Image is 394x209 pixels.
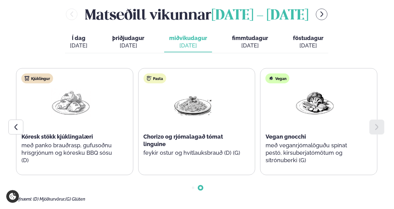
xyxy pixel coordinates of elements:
[143,73,166,83] div: Pasta
[295,88,335,117] img: Vegan.png
[192,187,194,189] span: Go to slide 1
[65,197,85,202] span: (G) Glúten
[266,73,290,83] div: Vegan
[288,32,328,52] button: föstudagur [DATE]
[227,32,273,52] button: fimmtudagur [DATE]
[143,133,223,147] span: Chorizo og rjómalagað tómat linguine
[266,133,306,140] span: Vegan gnocchi
[316,9,327,20] button: menu-btn-right
[199,187,202,189] span: Go to slide 2
[266,142,364,164] p: með veganrjómalöguðu spínat pestó, kirsuberjatómötum og sítrónuberki (G)
[146,76,151,81] img: pasta.svg
[112,42,144,49] div: [DATE]
[169,35,207,41] span: miðvikudagur
[33,197,65,202] span: (D) Mjólkurvörur,
[169,42,207,49] div: [DATE]
[70,34,87,42] span: Í dag
[211,9,308,23] span: [DATE] - [DATE]
[85,4,308,24] h2: Matseðill vikunnar
[173,88,213,117] img: Spagetti.png
[21,133,93,140] span: Kóresk stökk kjúklingalæri
[25,76,30,81] img: chicken.svg
[269,76,274,81] img: Vegan.svg
[6,190,19,203] a: Cookie settings
[164,32,212,52] button: miðvikudagur [DATE]
[16,197,32,202] span: Ofnæmi:
[70,42,87,49] div: [DATE]
[107,32,149,52] button: þriðjudagur [DATE]
[112,35,144,41] span: þriðjudagur
[65,32,92,52] button: Í dag [DATE]
[51,88,91,117] img: Chicken-thighs.png
[293,35,323,41] span: föstudagur
[232,35,268,41] span: fimmtudagur
[143,149,242,157] p: feykir ostur og hvítlauksbrauð (D) (G)
[232,42,268,49] div: [DATE]
[21,142,120,164] p: með panko brauðrasp, gufusoðnu hrísgrjónum og kóresku BBQ sósu (D)
[293,42,323,49] div: [DATE]
[66,9,77,20] button: menu-btn-left
[21,73,53,83] div: Kjúklingur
